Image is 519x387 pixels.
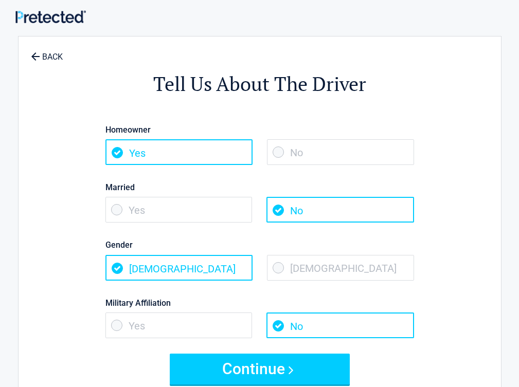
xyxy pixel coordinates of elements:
span: No [267,139,414,165]
span: Yes [105,312,253,338]
label: Military Affiliation [105,296,414,310]
span: Yes [105,139,253,165]
span: [DEMOGRAPHIC_DATA] [267,255,414,281]
span: No [266,197,414,223]
a: BACK [29,43,65,61]
button: Continue [170,354,350,384]
label: Gender [105,238,414,252]
span: [DEMOGRAPHIC_DATA] [105,255,253,281]
span: Yes [105,197,253,223]
label: Married [105,180,414,194]
h2: Tell Us About The Driver [75,71,444,97]
img: Main Logo [15,10,86,23]
span: No [266,312,414,338]
label: Homeowner [105,123,414,137]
